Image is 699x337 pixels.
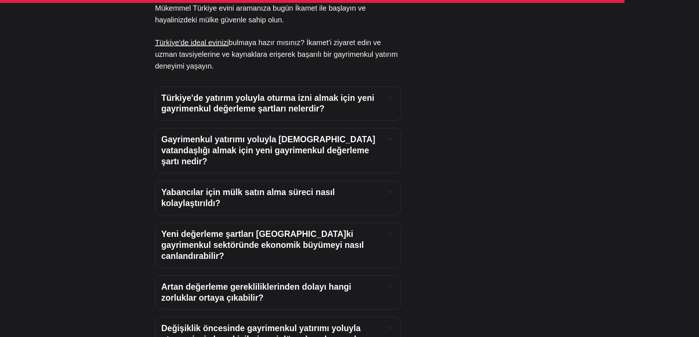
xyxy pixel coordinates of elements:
[222,27,267,42] button: Add comment
[229,39,301,47] font: bulmaya hazır mısınız
[386,229,394,238] button: İçeriği okumak için geçiş düğmesini genişletin
[386,134,394,143] button: İçeriği okumak için geçiş düğmesini genişletin
[161,187,337,208] font: Yabancılar için mülk satın alma süreci nasıl kolaylaştırıldı?
[161,93,377,114] font: Türkiye'de yatırım yoluyla oturma izni almak için yeni gayrimenkul değerleme şartları nelerdir?
[226,32,262,37] span: Add comment
[155,39,398,70] font: ? İkamet'i ziyaret edin ve uzman tavsiyelerine ve kaynaklara erişerek başarılı bir gayrimenkul ya...
[161,229,367,261] font: Yeni değerleme şartları [GEOGRAPHIC_DATA]ki gayrimenkul sektöründe ekonomik büyümeyi nasıl canlan...
[386,282,394,290] button: İçeriği okumak için geçiş düğmesini genişletin
[386,323,394,332] button: İçeriği okumak için geçiş düğmesini genişletin
[161,135,378,166] font: Gayrimenkul yatırımı yoluyla [DEMOGRAPHIC_DATA] vatandaşlığı almak için yeni gayrimenkul değerlem...
[155,39,229,47] a: Türkiye'de ideal evinizi
[386,93,394,102] button: İçeriği okumak için geçiş düğmesini genişletin
[386,187,394,196] button: İçeriği okumak için geçiş düğmesini genişletin
[161,282,354,303] font: Artan değerleme gerekliliklerinden dolayı hangi zorluklar ortaya çıkabilir?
